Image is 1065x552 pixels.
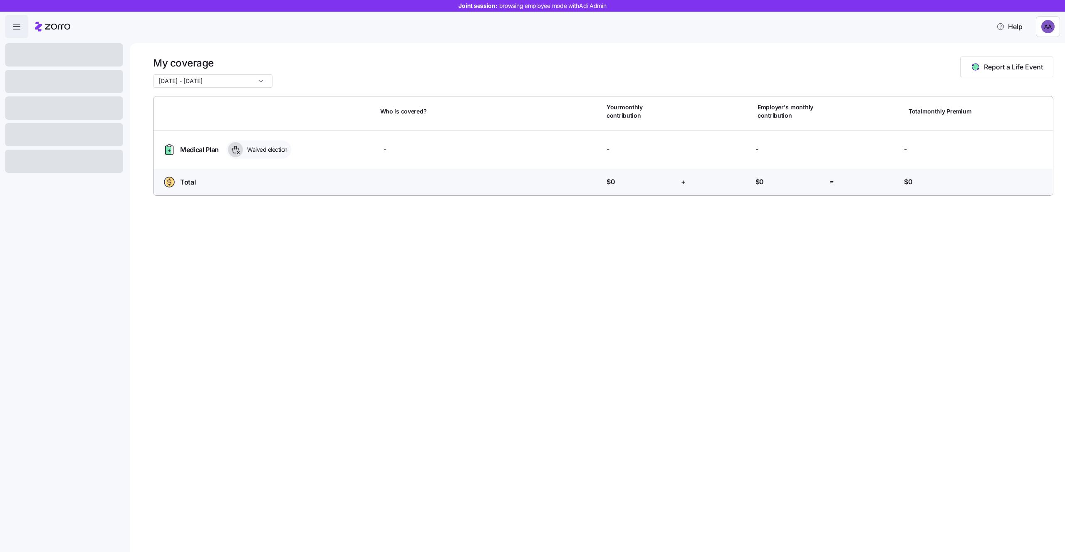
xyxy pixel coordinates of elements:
[755,177,764,187] span: $0
[153,57,272,69] h1: My coverage
[245,145,287,154] span: Waived election
[830,177,834,187] span: =
[380,107,427,116] span: Who is covered?
[499,2,607,10] span: browsing employee mode with Adi Admin
[904,144,907,155] span: -
[607,144,609,155] span: -
[904,177,912,187] span: $0
[755,144,758,155] span: -
[180,177,196,187] span: Total
[384,144,386,155] span: -
[607,177,615,187] span: $0
[909,107,971,116] span: Total monthly Premium
[758,103,827,120] span: Employer's monthly contribution
[996,22,1023,32] span: Help
[990,18,1029,35] button: Help
[984,62,1043,72] span: Report a Life Event
[458,2,606,10] span: Joint session:
[960,57,1053,77] button: Report a Life Event
[180,145,219,155] span: Medical Plan
[681,177,686,187] span: +
[1041,20,1055,33] img: 09212804168253c57e3bfecf549ffc4d
[607,103,676,120] span: Your monthly contribution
